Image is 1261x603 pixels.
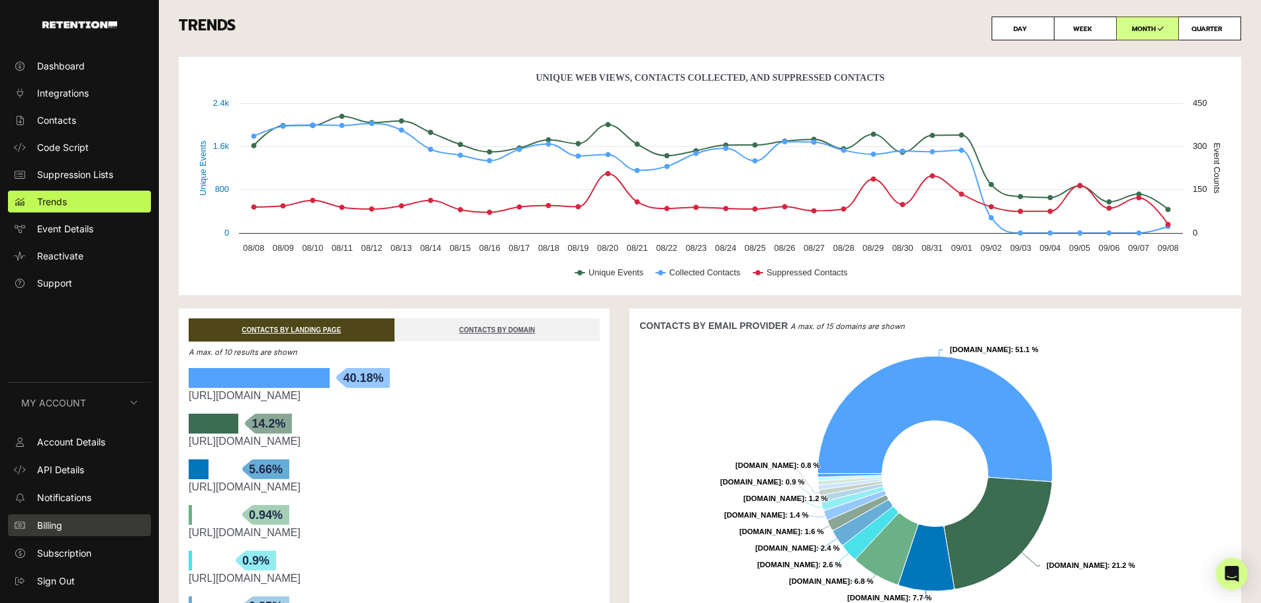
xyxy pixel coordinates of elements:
[951,243,972,253] text: 09/01
[8,570,151,592] a: Sign Out
[992,17,1054,40] label: DAY
[361,243,383,253] text: 08/12
[189,390,301,401] a: [URL][DOMAIN_NAME]
[336,368,390,388] span: 40.18%
[42,21,117,28] img: Retention.com
[189,481,301,492] a: [URL][DOMAIN_NAME]
[789,577,873,585] text: : 6.8 %
[767,267,847,277] text: Suppressed Contacts
[743,494,827,502] text: : 1.2 %
[656,243,677,253] text: 08/22
[37,490,91,504] span: Notifications
[189,573,301,584] a: [URL][DOMAIN_NAME]
[720,478,781,486] tspan: [DOMAIN_NAME]
[189,525,600,541] div: https://www.elementwheels.com/
[739,528,823,535] text: : 1.6 %
[980,243,1002,253] text: 09/02
[669,267,740,277] text: Collected Contacts
[479,243,500,253] text: 08/16
[1054,17,1117,40] label: WEEK
[189,348,297,357] em: A max. of 10 results are shown
[37,518,62,532] span: Billing
[8,245,151,267] a: Reactivate
[243,243,264,253] text: 08/08
[735,461,796,469] tspan: [DOMAIN_NAME]
[37,249,83,263] span: Reactivate
[1116,17,1179,40] label: MONTH
[8,191,151,212] a: Trends
[1193,98,1207,108] text: 450
[536,73,885,83] text: Unique Web Views, Contacts Collected, And Suppressed Contacts
[1039,243,1060,253] text: 09/04
[833,243,855,253] text: 08/28
[189,388,600,404] div: https://www.elementwheels.com/vehiclesearch/
[950,346,1011,353] tspan: [DOMAIN_NAME]
[757,561,841,569] text: : 2.6 %
[8,55,151,77] a: Dashboard
[538,243,559,253] text: 08/18
[567,243,588,253] text: 08/19
[1216,558,1248,590] div: Open Intercom Messenger
[950,346,1039,353] text: : 51.1 %
[236,551,276,571] span: 0.9%
[189,434,600,449] div: https://www.elementwheels.com/vehiclesearch
[302,243,323,253] text: 08/10
[37,167,113,181] span: Suppression Lists
[755,544,839,552] text: : 2.4 %
[420,243,442,253] text: 08/14
[189,67,1231,292] svg: Unique Web Views, Contacts Collected, And Suppressed Contacts
[1128,243,1149,253] text: 09/07
[739,528,800,535] tspan: [DOMAIN_NAME]
[745,243,766,253] text: 08/25
[1047,561,1107,569] tspan: [DOMAIN_NAME]
[847,594,931,602] text: : 7.7 %
[391,243,412,253] text: 08/13
[189,436,301,447] a: [URL][DOMAIN_NAME]
[8,514,151,536] a: Billing
[1047,561,1135,569] text: : 21.2 %
[37,574,75,588] span: Sign Out
[242,459,289,479] span: 5.66%
[189,571,600,586] div: https://www.elementwheels.com/catalogsearch/result/
[21,396,86,410] span: My Account
[213,141,230,151] text: 1.6k
[224,228,229,238] text: 0
[8,383,151,423] button: My Account
[639,320,788,331] strong: CONTACTS BY EMAIL PROVIDER
[863,243,884,253] text: 08/29
[1193,228,1197,238] text: 0
[1178,17,1241,40] label: QUARTER
[37,546,91,560] span: Subscription
[198,140,208,195] text: Unique Events
[449,243,471,253] text: 08/15
[588,267,643,277] text: Unique Events
[332,243,353,253] text: 08/11
[1010,243,1031,253] text: 09/03
[735,461,819,469] text: : 0.8 %
[37,463,84,477] span: API Details
[8,542,151,564] a: Subscription
[774,243,795,253] text: 08/26
[8,109,151,131] a: Contacts
[8,487,151,508] a: Notifications
[8,431,151,453] a: Account Details
[37,222,93,236] span: Event Details
[179,17,1241,40] h3: TRENDS
[8,459,151,481] a: API Details
[189,527,301,538] a: [URL][DOMAIN_NAME]
[215,184,229,194] text: 800
[37,435,105,449] span: Account Details
[189,318,395,342] a: CONTACTS BY LANDING PAGE
[743,494,804,502] tspan: [DOMAIN_NAME]
[8,82,151,104] a: Integrations
[892,243,913,253] text: 08/30
[1193,184,1207,194] text: 150
[508,243,530,253] text: 08/17
[37,195,67,209] span: Trends
[804,243,825,253] text: 08/27
[757,561,818,569] tspan: [DOMAIN_NAME]
[790,322,905,331] em: A max. of 15 domains are shown
[8,163,151,185] a: Suppression Lists
[37,140,89,154] span: Code Script
[720,478,804,486] text: : 0.9 %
